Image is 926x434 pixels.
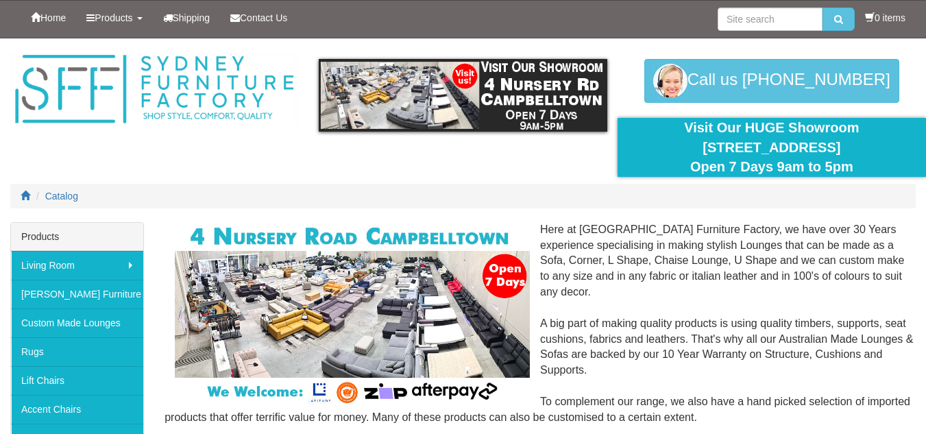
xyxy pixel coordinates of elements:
[40,12,66,23] span: Home
[11,223,143,251] div: Products
[11,251,143,280] a: Living Room
[220,1,297,35] a: Contact Us
[95,12,132,23] span: Products
[11,280,143,309] a: [PERSON_NAME] Furniture
[11,366,143,395] a: Lift Chairs
[718,8,823,31] input: Site search
[628,118,916,177] div: Visit Our HUGE Showroom [STREET_ADDRESS] Open 7 Days 9am to 5pm
[175,222,530,407] img: Corner Modular Lounges
[11,337,143,366] a: Rugs
[11,309,143,337] a: Custom Made Lounges
[240,12,287,23] span: Contact Us
[173,12,210,23] span: Shipping
[21,1,76,35] a: Home
[10,52,298,127] img: Sydney Furniture Factory
[76,1,152,35] a: Products
[11,395,143,424] a: Accent Chairs
[319,59,607,132] img: showroom.gif
[865,11,905,25] li: 0 items
[45,191,78,202] a: Catalog
[153,1,221,35] a: Shipping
